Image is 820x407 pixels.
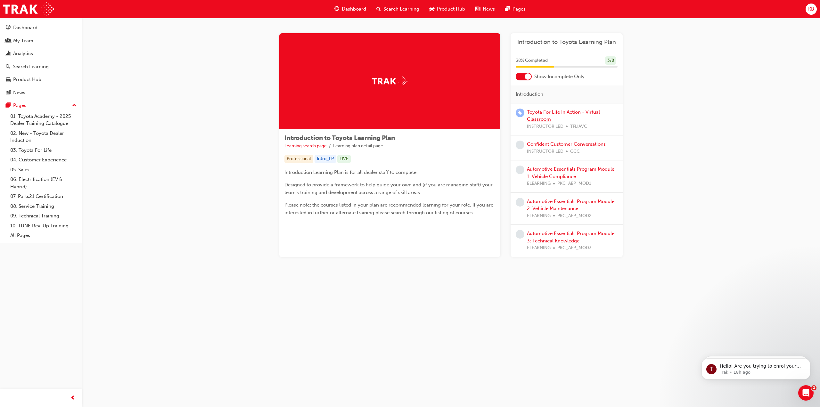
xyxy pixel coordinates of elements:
[13,37,33,45] div: My Team
[470,3,500,16] a: news-iconNews
[806,4,817,15] button: KB
[516,109,524,117] span: learningRecordVerb_ENROLL-icon
[527,148,563,155] span: INSTRUCTOR LED
[692,345,820,390] iframe: Intercom notifications message
[13,76,41,83] div: Product Hub
[527,141,606,147] a: Confident Customer Conversations
[333,142,383,150] li: Learning plan detail page
[527,166,614,179] a: Automotive Essentials Program Module 1: Vehicle Compliance
[8,111,79,128] a: 01. Toyota Academy - 2025 Dealer Training Catalogue
[329,3,371,16] a: guage-iconDashboard
[516,166,524,174] span: learningRecordVerb_NONE-icon
[527,180,551,187] span: ELEARNING
[13,63,49,70] div: Search Learning
[284,169,418,175] span: Introduction Learning Plan is for all dealer staff to complete.
[557,180,591,187] span: PKC_AEP_MOD1
[516,38,618,46] a: Introduction to Toyota Learning Plan
[284,134,395,142] span: Introduction to Toyota Learning Plan
[483,5,495,13] span: News
[811,385,816,390] span: 2
[3,20,79,100] button: DashboardMy TeamAnalyticsSearch LearningProduct HubNews
[6,64,10,70] span: search-icon
[557,212,592,220] span: PKC_AEP_MOD2
[527,244,551,252] span: ELEARNING
[376,5,381,13] span: search-icon
[3,61,79,73] a: Search Learning
[8,165,79,175] a: 05. Sales
[437,5,465,13] span: Product Hub
[808,5,814,13] span: KB
[500,3,531,16] a: pages-iconPages
[516,57,548,64] span: 38 % Completed
[527,231,614,244] a: Automotive Essentials Program Module 3: Technical Knowledge
[334,5,339,13] span: guage-icon
[527,212,551,220] span: ELEARNING
[475,5,480,13] span: news-icon
[3,35,79,47] a: My Team
[527,109,600,122] a: Toyota For Life In Action - Virtual Classroom
[8,221,79,231] a: 10. TUNE Rev-Up Training
[516,230,524,239] span: learningRecordVerb_NONE-icon
[72,102,77,110] span: up-icon
[371,3,424,16] a: search-iconSearch Learning
[6,77,11,83] span: car-icon
[516,141,524,149] span: learningRecordVerb_NONE-icon
[8,211,79,221] a: 09. Technical Training
[527,199,614,212] a: Automotive Essentials Program Module 2: Vehicle Maintenance
[6,90,11,96] span: news-icon
[534,73,585,80] span: Show Incomplete Only
[512,5,526,13] span: Pages
[557,244,592,252] span: PKC_AEP_MOD3
[570,148,580,155] span: CCC
[13,102,26,109] div: Pages
[516,198,524,207] span: learningRecordVerb_NONE-icon
[8,128,79,145] a: 02. New - Toyota Dealer Induction
[284,182,494,195] span: Designed to provide a framework to help guide your own and (if you are managing staff) your team'...
[284,202,495,216] span: Please note: the courses listed in your plan are recommended learning for your role. If you are i...
[284,155,313,163] div: Professional
[372,76,407,86] img: Trak
[527,123,563,130] span: INSTRUCTOR LED
[424,3,470,16] a: car-iconProduct Hub
[798,385,814,401] iframe: Intercom live chat
[516,91,543,98] span: Introduction
[505,5,510,13] span: pages-icon
[3,22,79,34] a: Dashboard
[13,50,33,57] div: Analytics
[6,25,11,31] span: guage-icon
[3,100,79,111] button: Pages
[315,155,336,163] div: Intro_LP
[8,175,79,191] a: 06. Electrification (EV & Hybrid)
[3,2,54,16] img: Trak
[8,191,79,201] a: 07. Parts21 Certification
[70,394,75,402] span: prev-icon
[570,123,587,130] span: TFLIAVC
[342,5,366,13] span: Dashboard
[8,155,79,165] a: 04. Customer Experience
[6,38,11,44] span: people-icon
[3,74,79,85] a: Product Hub
[13,24,37,31] div: Dashboard
[6,103,11,109] span: pages-icon
[337,155,351,163] div: LIVE
[8,231,79,240] a: All Pages
[430,5,434,13] span: car-icon
[3,48,79,60] a: Analytics
[284,143,327,149] a: Learning search page
[8,201,79,211] a: 08. Service Training
[13,89,25,96] div: News
[605,56,616,65] div: 3 / 8
[6,51,11,57] span: chart-icon
[383,5,419,13] span: Search Learning
[8,145,79,155] a: 03. Toyota For Life
[3,87,79,99] a: News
